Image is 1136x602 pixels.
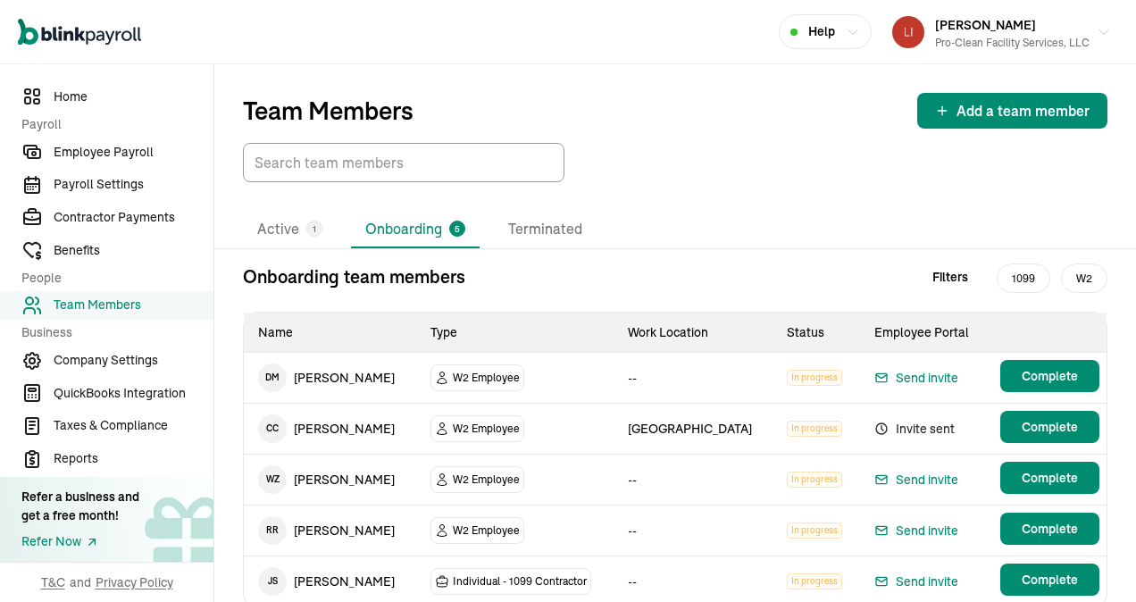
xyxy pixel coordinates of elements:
[21,488,139,525] div: Refer a business and get a free month!
[787,523,842,539] span: In progress
[1022,520,1078,538] span: Complete
[956,100,1090,121] span: Add a team member
[1000,513,1099,545] button: Complete
[1000,360,1099,392] button: Complete
[787,370,842,386] span: In progress
[885,10,1118,54] button: [PERSON_NAME]Pro-Clean Facility Services, LLC
[258,465,287,494] span: W Z
[243,211,337,248] li: Active
[54,416,213,435] span: Taxes & Compliance
[874,418,974,439] span: Invite sent
[54,143,213,162] span: Employee Payroll
[787,421,842,437] span: In progress
[54,449,213,468] span: Reports
[54,384,213,403] span: QuickBooks Integration
[54,241,213,260] span: Benefits
[1047,516,1136,602] iframe: Chat Widget
[628,573,637,589] span: --
[54,296,213,314] span: Team Members
[351,211,480,248] li: Onboarding
[628,370,637,386] span: --
[244,455,416,505] td: [PERSON_NAME]
[453,369,520,387] span: W2 Employee
[96,573,173,591] span: Privacy Policy
[453,522,520,539] span: W2 Employee
[787,472,842,488] span: In progress
[244,313,416,353] th: Name
[997,263,1050,293] span: 1099
[54,208,213,227] span: Contractor Payments
[1000,462,1099,494] button: Complete
[628,472,637,488] span: --
[1022,469,1078,487] span: Complete
[243,263,465,290] p: Onboarding team members
[874,571,958,592] button: Send invite
[244,506,416,556] td: [PERSON_NAME]
[779,14,872,49] button: Help
[54,351,213,370] span: Company Settings
[494,211,597,248] li: Terminated
[1061,263,1107,293] span: W2
[455,222,460,236] span: 5
[258,414,287,443] span: C C
[416,313,614,353] th: Type
[773,313,860,353] th: Status
[808,22,835,41] span: Help
[243,96,413,125] p: Team Members
[453,471,520,489] span: W2 Employee
[21,323,203,342] span: Business
[21,532,139,551] a: Refer Now
[258,364,287,392] span: D M
[1000,411,1099,443] button: Complete
[258,516,287,545] span: R R
[1022,418,1078,436] span: Complete
[21,269,203,288] span: People
[935,35,1090,51] div: Pro-Clean Facility Services, LLC
[18,6,141,58] nav: Global
[935,17,1036,33] span: [PERSON_NAME]
[874,520,958,541] button: Send invite
[313,222,316,236] span: 1
[874,324,969,340] span: Employee Portal
[614,313,773,353] th: Work Location
[258,567,287,596] span: J S
[874,367,958,389] button: Send invite
[54,88,213,106] span: Home
[628,523,637,539] span: --
[628,421,752,437] span: [GEOGRAPHIC_DATA]
[917,93,1107,129] button: Add a team member
[21,115,203,134] span: Payroll
[243,143,564,182] input: TextInput
[1000,564,1099,596] button: Complete
[41,573,65,591] span: T&C
[1022,367,1078,385] span: Complete
[874,469,958,490] button: Send invite
[1022,571,1078,589] span: Complete
[453,420,520,438] span: W2 Employee
[453,573,587,590] span: Individual - 1099 Contractor
[787,573,842,589] span: In progress
[54,175,213,194] span: Payroll Settings
[244,353,416,403] td: [PERSON_NAME]
[244,404,416,454] td: [PERSON_NAME]
[932,268,968,287] span: Filters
